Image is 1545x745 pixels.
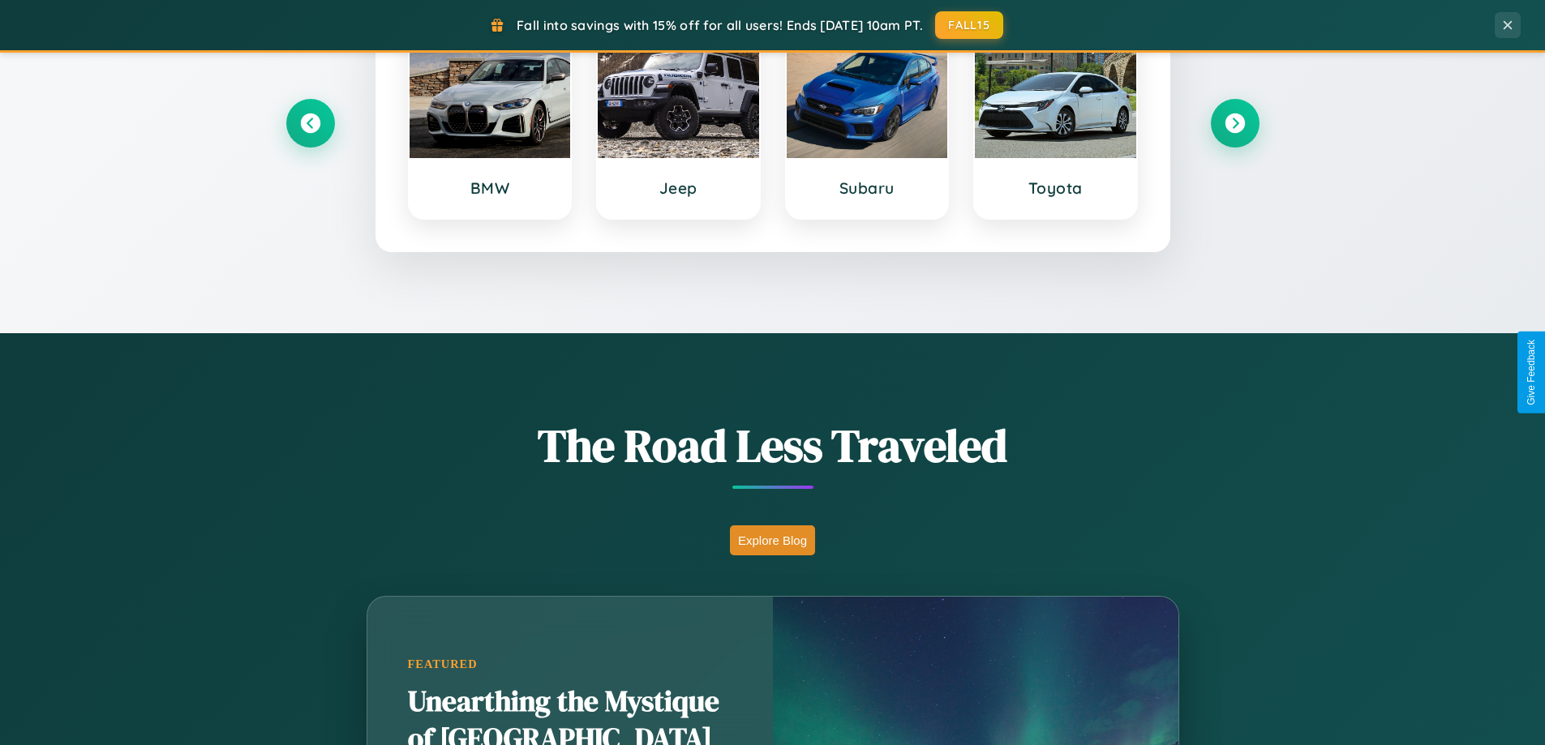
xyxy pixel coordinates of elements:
[935,11,1003,39] button: FALL15
[803,178,932,198] h3: Subaru
[730,525,815,555] button: Explore Blog
[408,657,732,671] div: Featured
[426,178,555,198] h3: BMW
[991,178,1120,198] h3: Toyota
[1526,340,1537,405] div: Give Feedback
[614,178,743,198] h3: Jeep
[517,17,923,33] span: Fall into savings with 15% off for all users! Ends [DATE] 10am PT.
[286,414,1260,477] h1: The Road Less Traveled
